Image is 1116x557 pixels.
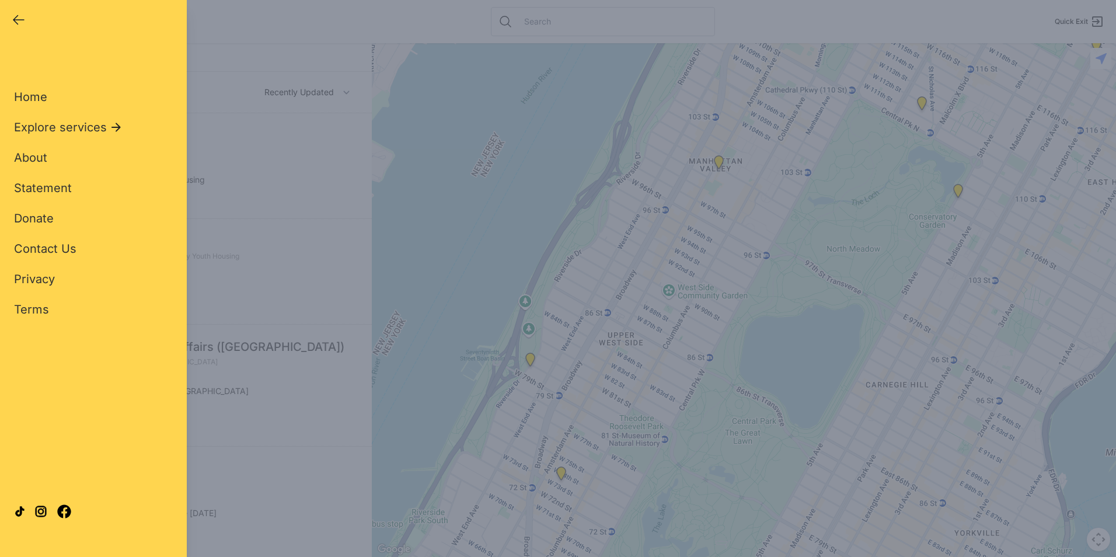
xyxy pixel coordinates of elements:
span: Explore services [14,119,107,135]
a: Privacy [14,271,55,287]
span: Privacy [14,272,55,286]
a: About [14,149,47,166]
button: Explore services [14,119,123,135]
span: Contact Us [14,242,76,256]
span: Donate [14,211,54,225]
a: Donate [14,210,54,227]
a: Contact Us [14,241,76,257]
a: Statement [14,180,72,196]
a: Home [14,89,47,105]
span: About [14,151,47,165]
span: Terms [14,302,49,316]
span: Statement [14,181,72,195]
a: Terms [14,301,49,318]
span: Home [14,90,47,104]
